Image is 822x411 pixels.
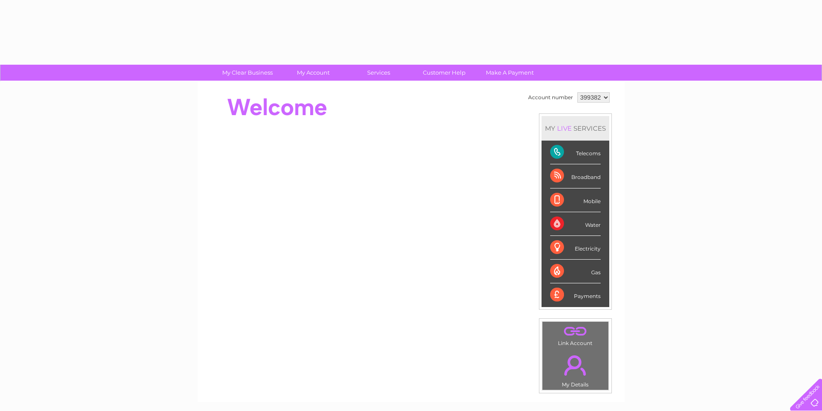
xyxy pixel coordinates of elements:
a: . [545,350,606,380]
div: Telecoms [550,141,601,164]
div: Mobile [550,188,601,212]
div: Electricity [550,236,601,260]
div: Payments [550,283,601,307]
a: My Clear Business [212,65,283,81]
a: Services [343,65,414,81]
a: My Account [277,65,349,81]
div: Gas [550,260,601,283]
a: Make A Payment [474,65,545,81]
div: MY SERVICES [542,116,609,141]
div: Water [550,212,601,236]
td: Link Account [542,321,609,348]
td: My Details [542,348,609,390]
div: Broadband [550,164,601,188]
td: Account number [526,90,575,105]
a: . [545,324,606,339]
a: Customer Help [409,65,480,81]
div: LIVE [555,124,573,132]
